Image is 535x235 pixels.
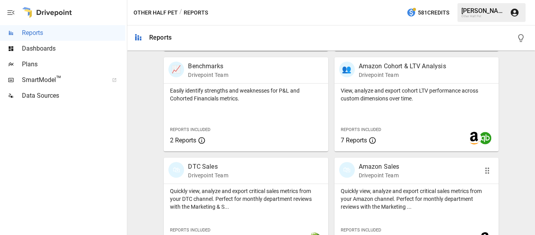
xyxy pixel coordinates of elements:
p: Drivepoint Team [359,71,446,79]
span: 7 Reports [341,137,367,144]
p: DTC Sales [188,162,228,171]
div: Reports [149,34,172,41]
p: Benchmarks [188,62,228,71]
span: Dashboards [22,44,125,53]
span: Reports Included [341,127,381,132]
div: 🛍 [339,162,355,178]
span: 2 Reports [170,137,196,144]
span: Plans [22,60,125,69]
span: ™ [56,74,61,84]
span: Reports Included [170,228,210,233]
button: Other Half Pet [134,8,178,18]
button: 581Credits [403,5,452,20]
span: Data Sources [22,91,125,100]
p: Drivepoint Team [188,71,228,79]
span: Reports [22,28,125,38]
div: 📈 [168,62,184,77]
p: Drivepoint Team [359,171,399,179]
span: 581 Credits [418,8,449,18]
span: Reports Included [341,228,381,233]
div: 👥 [339,62,355,77]
p: Amazon Cohort & LTV Analysis [359,62,446,71]
p: Quickly view, analyze and export critical sales metrics from your DTC channel. Perfect for monthl... [170,187,322,211]
span: SmartModel [22,75,103,85]
div: / [179,8,182,18]
div: [PERSON_NAME] [461,7,505,15]
span: Reports Included [170,127,210,132]
div: Other Half Pet [461,15,505,18]
p: Quickly view, analyze and export critical sales metrics from your Amazon channel. Perfect for mon... [341,187,492,211]
img: quickbooks [479,132,492,144]
img: amazon [468,132,481,144]
p: Amazon Sales [359,162,399,171]
p: View, analyze and export cohort LTV performance across custom dimensions over time. [341,87,492,102]
p: Easily identify strengths and weaknesses for P&L and Cohorted Financials metrics. [170,87,322,102]
div: 🛍 [168,162,184,178]
p: Drivepoint Team [188,171,228,179]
